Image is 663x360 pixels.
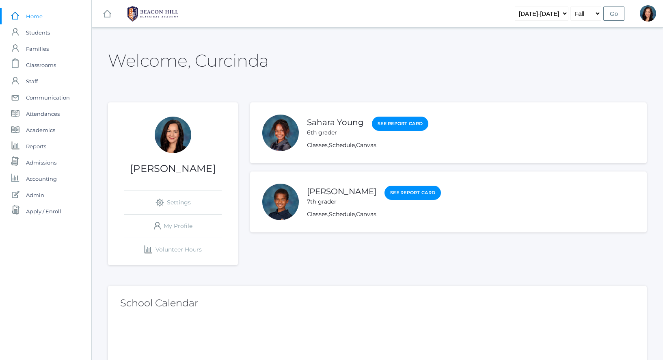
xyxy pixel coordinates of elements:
[26,89,70,106] span: Communication
[262,184,299,220] div: Julian Young
[26,8,43,24] span: Home
[307,117,364,127] a: Sahara Young
[329,141,355,149] a: Schedule
[329,210,355,218] a: Schedule
[262,115,299,151] div: Sahara Young
[124,238,222,261] a: Volunteer Hours
[26,24,50,41] span: Students
[307,128,364,137] div: 6th grader
[384,186,441,200] a: See Report Card
[108,51,269,70] h2: Welcome, Curcinda
[124,191,222,214] a: Settings
[640,5,656,22] div: Curcinda Young
[155,117,191,153] div: Curcinda Young
[307,210,328,218] a: Classes
[307,187,376,196] a: [PERSON_NAME]
[26,122,55,138] span: Academics
[356,210,376,218] a: Canvas
[26,57,56,73] span: Classrooms
[108,163,238,174] h1: [PERSON_NAME]
[26,154,56,171] span: Admissions
[26,106,60,122] span: Attendances
[307,197,376,206] div: 7th grader
[26,41,49,57] span: Families
[603,7,624,21] input: Go
[120,298,635,308] h2: School Calendar
[26,138,46,154] span: Reports
[307,210,441,219] div: , ,
[26,203,61,219] span: Apply / Enroll
[26,171,57,187] span: Accounting
[26,73,38,89] span: Staff
[307,141,328,149] a: Classes
[122,4,183,24] img: 1_BHCALogos-05.png
[307,141,428,150] div: , ,
[372,117,428,131] a: See Report Card
[356,141,376,149] a: Canvas
[26,187,44,203] span: Admin
[124,215,222,238] a: My Profile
